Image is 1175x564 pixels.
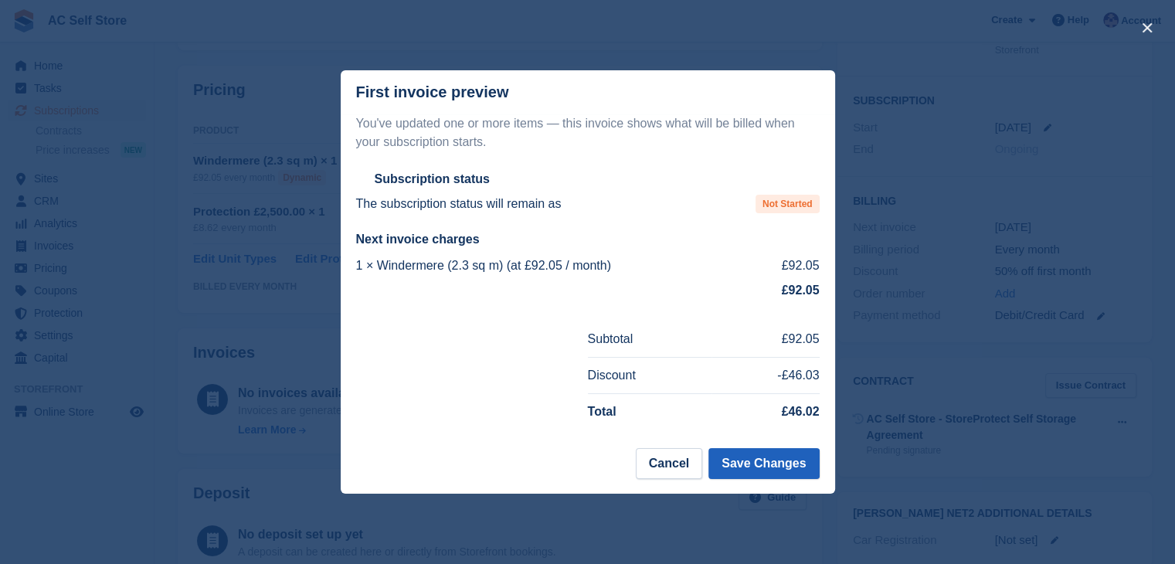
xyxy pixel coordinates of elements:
[636,448,702,479] button: Cancel
[708,448,819,479] button: Save Changes
[356,83,509,101] p: First invoice preview
[1135,15,1160,40] button: close
[588,405,616,418] strong: Total
[782,284,820,297] strong: £92.05
[759,253,819,278] td: £92.05
[711,321,820,357] td: £92.05
[711,358,820,394] td: -£46.03
[588,321,711,357] td: Subtotal
[756,195,820,213] span: Not Started
[356,195,562,213] p: The subscription status will remain as
[375,172,490,187] h2: Subscription status
[782,405,820,418] strong: £46.02
[356,232,820,247] h2: Next invoice charges
[588,358,711,394] td: Discount
[356,253,760,278] td: 1 × Windermere (2.3 sq m) (at £92.05 / month)
[356,114,820,151] p: You've updated one or more items — this invoice shows what will be billed when your subscription ...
